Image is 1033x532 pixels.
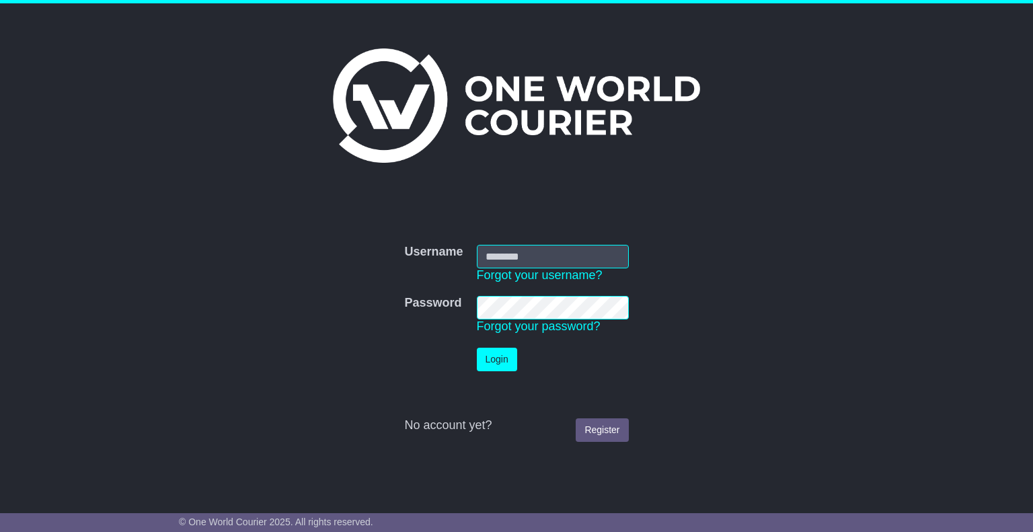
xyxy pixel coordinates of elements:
[477,319,601,333] a: Forgot your password?
[576,418,628,442] a: Register
[404,296,461,311] label: Password
[333,48,700,163] img: One World
[404,245,463,260] label: Username
[179,517,373,527] span: © One World Courier 2025. All rights reserved.
[404,418,628,433] div: No account yet?
[477,348,517,371] button: Login
[477,268,603,282] a: Forgot your username?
